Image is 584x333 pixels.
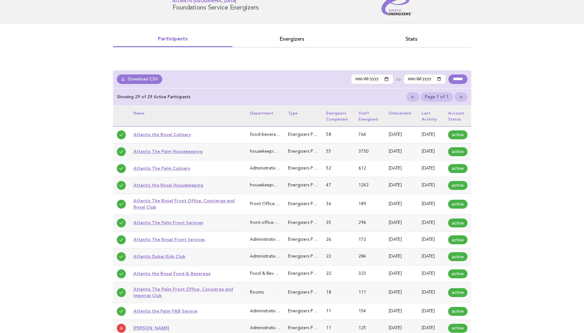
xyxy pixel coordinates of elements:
td: 47 [322,177,355,194]
span: Energizers Participant [288,221,332,225]
td: 22 [322,265,355,282]
span: Energizers Participant [288,183,332,187]
td: 764 [355,126,385,143]
span: active [448,130,467,139]
td: 111 [355,282,385,303]
th: Department [246,106,284,126]
td: [DATE] [418,303,444,320]
span: active [448,200,467,209]
span: Food & Beverage [250,272,285,276]
span: active [448,164,467,173]
a: Atlantis The Palm Housekeeping [133,149,203,154]
td: 323 [355,265,385,282]
span: Administrative & General (Executive Office, HR, IT, Finance) [250,254,368,259]
td: [DATE] [418,282,444,303]
span: Energizers Participant [288,272,332,276]
span: front-office-guest-services [250,221,304,225]
td: [DATE] [385,303,418,320]
span: active [448,269,467,278]
th: Name [130,106,246,126]
span: active [448,147,467,156]
a: Atlantis Dubai Kids Club [133,254,185,259]
th: Staff energized [355,106,385,126]
th: Energizers completed [322,106,355,126]
a: Atlantis The Royal Front Office, Concierge and Royal Club [133,198,235,210]
span: Energizers Participant [288,202,332,206]
td: 3750 [355,143,385,160]
p: Showing 29 of 29 Active Participants [117,94,191,100]
td: [DATE] [385,232,418,248]
span: Energizers Participant [288,238,332,242]
td: [DATE] [418,215,444,232]
td: 52 [322,160,355,177]
span: housekeeping-laundry [250,149,295,154]
span: housekeeping-laundry [250,183,295,187]
a: Download CSV [117,74,163,84]
a: Atlantis The Palm Front Office, Concierge and Imperial Club [133,287,233,298]
span: active [448,181,467,190]
td: 612 [355,160,385,177]
a: Atlantis the Royal Food & Beverage [133,271,211,276]
span: Energizers Participant [288,166,332,170]
a: Atlantis The Palm Culinary [133,166,190,171]
td: 18 [322,282,355,303]
td: [DATE] [418,248,444,265]
span: Front Office, Concierge and Royal Club [250,202,330,206]
a: Atlantis The Palm Front Services [133,220,203,225]
td: [DATE] [385,194,418,215]
td: 26 [322,232,355,248]
td: [DATE] [418,126,444,143]
span: Energizers Participant [288,309,332,313]
span: Rooms [250,290,264,295]
a: Participants [113,35,232,44]
span: active [448,219,467,227]
td: [DATE] [418,265,444,282]
span: Energizers Participant [288,149,332,154]
td: 35 [322,215,355,232]
th: Onboarded [385,106,418,126]
a: Atlantis the Royal Housekeeping [133,183,203,188]
td: 11 [322,303,355,320]
span: active [448,324,467,333]
td: [DATE] [385,248,418,265]
span: Administrative & General (Executive Office, HR, IT, Finance) [250,309,368,313]
td: [DATE] [385,282,418,303]
td: 154 [355,303,385,320]
label: to [396,76,401,82]
span: active [448,288,467,297]
td: 294 [355,215,385,232]
a: Atlantis the Royal Culinary [133,132,191,137]
span: Energizers Participant [288,326,332,330]
span: Administrative & General (Executive Office, HR, IT, Finance) [250,238,368,242]
a: Atlantis the Palm F&B Service [133,309,197,314]
span: Administrative & General (Executive Office, HR, IT, Finance) [250,166,368,170]
span: Energizers Participant [288,254,332,259]
a: Atlantis The Royal Front Services [133,237,205,242]
td: 55 [322,143,355,160]
td: [DATE] [385,265,418,282]
a: Energizers [232,35,352,44]
td: [DATE] [385,177,418,194]
td: [DATE] [385,215,418,232]
td: [DATE] [385,160,418,177]
span: active [448,307,467,316]
td: 58 [322,126,355,143]
span: Energizers Participant [288,133,332,137]
td: [DATE] [385,143,418,160]
span: food-beverage [250,133,281,137]
td: [DATE] [418,143,444,160]
td: [DATE] [385,126,418,143]
td: 36 [322,194,355,215]
td: 22 [322,248,355,265]
td: [DATE] [418,194,444,215]
span: Administrative & General (Executive Office, HR, IT, Finance) [250,326,368,330]
th: Last activity [418,106,444,126]
th: Account status [444,106,471,126]
a: Stats [352,35,471,44]
span: active [448,252,467,261]
th: Type [284,106,322,126]
span: active [448,235,467,244]
td: [DATE] [418,232,444,248]
td: [DATE] [418,177,444,194]
span: Energizers Participant [288,290,332,295]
